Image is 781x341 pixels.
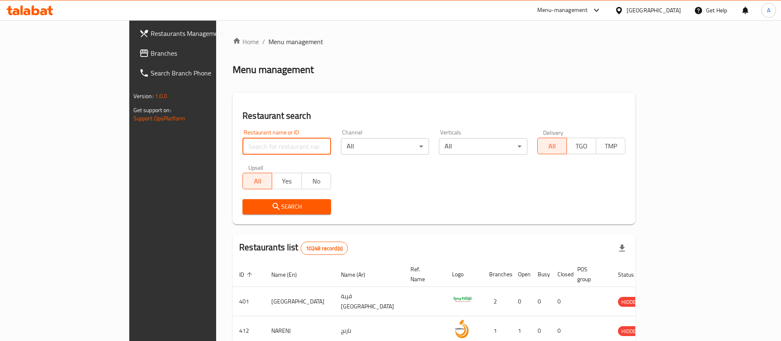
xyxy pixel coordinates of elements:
span: Yes [275,175,298,187]
span: A [767,6,770,15]
span: Version: [133,91,154,101]
span: Ref. Name [410,264,436,284]
a: Branches [133,43,260,63]
span: All [541,140,564,152]
td: [GEOGRAPHIC_DATA] [265,287,334,316]
button: No [301,173,331,189]
nav: breadcrumb [233,37,635,47]
span: Menu management [268,37,323,47]
li: / [262,37,265,47]
div: [GEOGRAPHIC_DATA] [627,6,681,15]
span: Status [618,270,645,280]
span: No [305,175,328,187]
span: HIDDEN [618,297,643,307]
span: Search [249,202,324,212]
span: Restaurants Management [151,28,253,38]
button: TMP [596,138,625,154]
h2: Restaurant search [242,110,625,122]
th: Logo [445,262,483,287]
div: Total records count [301,242,348,255]
h2: Menu management [233,63,314,76]
span: Branches [151,48,253,58]
th: Open [511,262,531,287]
span: ID [239,270,255,280]
td: 0 [551,287,571,316]
span: HIDDEN [618,327,643,336]
span: Search Branch Phone [151,68,253,78]
img: Spicy Village [452,289,473,310]
span: Name (En) [271,270,308,280]
td: 0 [511,287,531,316]
span: Name (Ar) [341,270,376,280]
th: Busy [531,262,551,287]
a: Search Branch Phone [133,63,260,83]
span: 1.0.0 [155,91,168,101]
td: قرية [GEOGRAPHIC_DATA] [334,287,404,316]
button: TGO [567,138,596,154]
span: 10248 record(s) [301,245,347,252]
label: Delivery [543,129,564,135]
div: All [439,138,527,155]
input: Search for restaurant name or ID.. [242,138,331,155]
span: TGO [570,140,593,152]
h2: Restaurants list [239,241,348,255]
button: Yes [272,173,301,189]
th: Closed [551,262,571,287]
a: Restaurants Management [133,24,260,43]
button: All [242,173,272,189]
td: 2 [483,287,511,316]
label: Upsell [248,165,263,170]
td: 0 [531,287,551,316]
th: Branches [483,262,511,287]
div: Menu-management [537,5,588,15]
div: All [341,138,429,155]
span: TMP [599,140,622,152]
span: POS group [577,264,601,284]
div: Export file [612,238,632,258]
span: All [246,175,269,187]
img: NARENJ [452,319,473,339]
span: Get support on: [133,105,171,115]
button: All [537,138,567,154]
a: Support.OpsPlatform [133,113,186,124]
button: Search [242,199,331,214]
